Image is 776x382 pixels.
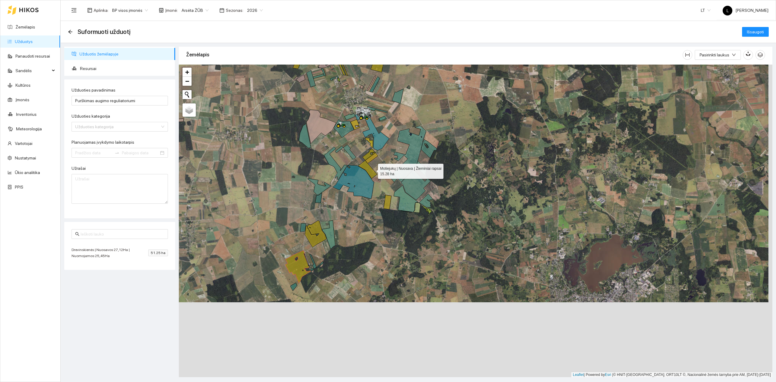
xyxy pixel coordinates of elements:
button: menu-fold [68,4,80,16]
input: Planuojamas įvykdymo laikotarpis [75,149,112,156]
a: Kultūros [15,83,31,88]
span: Įmonė : [165,7,178,14]
span: + [185,68,189,76]
a: Inventorius [16,112,37,117]
label: Užduoties pavadinimas [72,87,115,93]
input: Užduoties pavadinimas [72,96,168,106]
span: down [732,53,736,58]
span: Aplinka : [94,7,109,14]
span: Drevinskienės | Nuosavos 27,12Ha | Nuomojamos 25,45Ha [72,247,148,259]
span: | [612,373,613,377]
span: Sandėlis [15,65,50,77]
button: Pasirinkti laukusdown [695,50,741,60]
span: search [75,232,79,236]
span: L [727,6,729,15]
a: Įmonės [15,97,29,102]
span: 2026 [247,6,263,15]
span: layout [87,8,92,13]
a: Nustatymai [15,156,36,160]
button: column-width [683,50,692,60]
label: Užrašai [72,165,86,172]
textarea: Užrašai [72,174,168,204]
input: Pabaigos data [122,149,159,156]
span: Išsaugoti [747,28,764,35]
a: Leaflet [573,373,584,377]
label: Užduoties kategorija [72,113,110,119]
span: LT [701,6,711,15]
input: Užduoties kategorija [75,122,160,131]
span: shop [159,8,164,13]
div: Žemėlapis [186,46,683,63]
a: Vartotojai [15,141,32,146]
a: Zoom out [182,77,192,86]
div: | Powered by © HNIT-[GEOGRAPHIC_DATA]; ORT10LT ©, Nacionalinė žemės tarnyba prie AM, [DATE]-[DATE] [571,372,772,377]
span: [PERSON_NAME] [723,8,768,13]
span: swap-right [115,150,119,155]
a: Layers [182,103,196,117]
span: Užduotis žemėlapyje [79,48,170,60]
span: menu-fold [71,8,77,13]
span: Suformuoti užduotį [78,27,130,37]
label: Planuojamas įvykdymo laikotarpis [72,139,134,146]
span: calendar [219,8,224,13]
span: Resursai [80,62,170,75]
input: Ieškoti lauko [81,231,164,237]
span: − [185,77,189,85]
button: Initiate a new search [182,90,192,99]
span: Sezonas : [226,7,243,14]
span: BP visos įmonės [112,6,148,15]
a: Meteorologija [16,126,42,131]
span: Arsėta ŽŪB [182,6,209,15]
a: Panaudoti resursai [15,54,50,59]
a: Esri [605,373,611,377]
span: to [115,150,119,155]
div: Atgal [68,29,73,35]
button: Išsaugoti [742,27,769,37]
span: Pasirinkti laukus [700,52,729,58]
a: Zoom in [182,68,192,77]
span: arrow-left [68,29,73,34]
a: PPIS [15,185,23,189]
a: Žemėlapis [15,25,35,29]
span: column-width [683,52,692,57]
span: 51.25 ha [148,250,168,256]
a: Ūkio analitika [15,170,40,175]
a: Užduotys [15,39,33,44]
